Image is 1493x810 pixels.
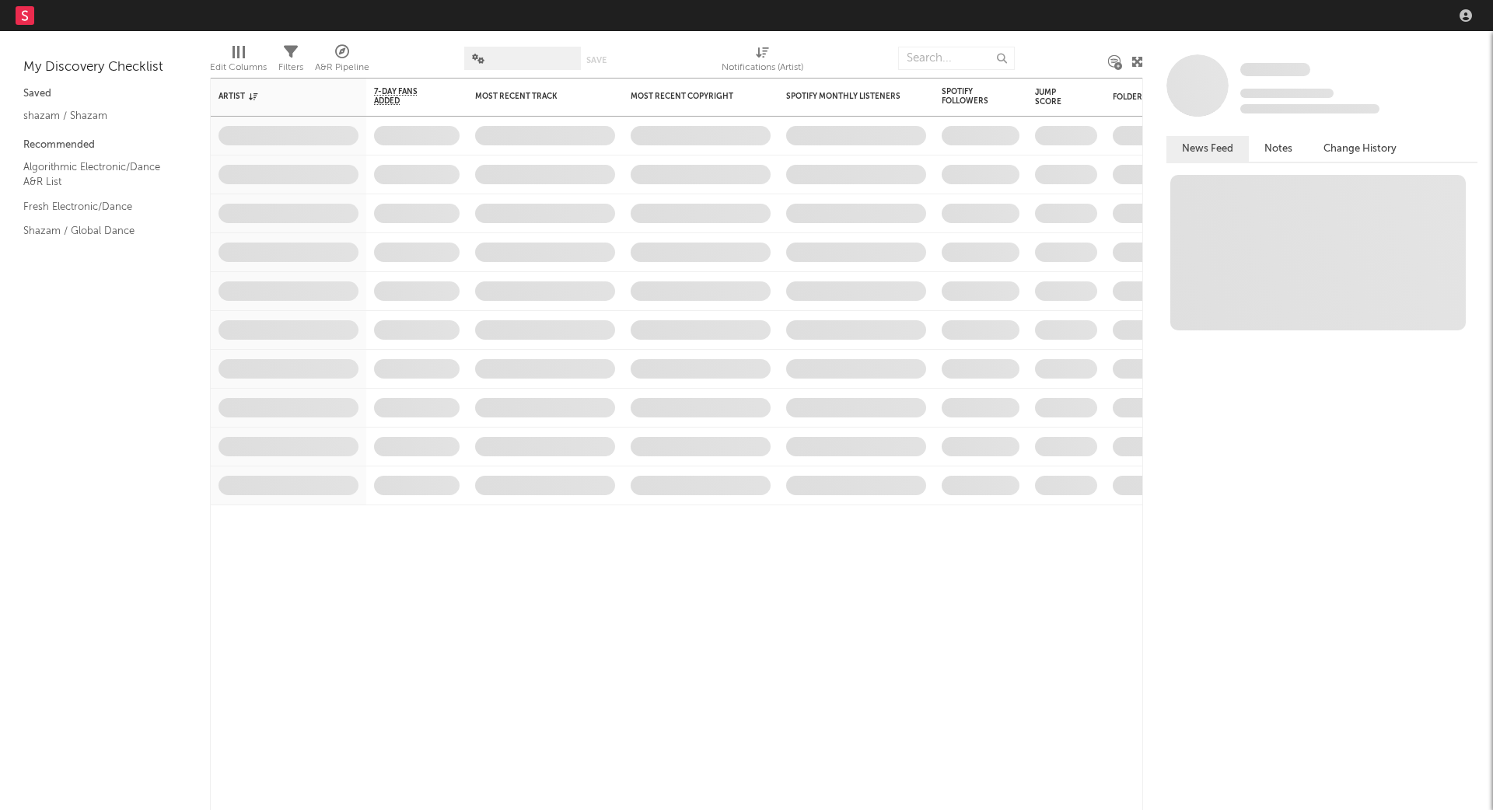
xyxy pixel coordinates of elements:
[631,92,747,101] div: Most Recent Copyright
[1308,136,1412,162] button: Change History
[1035,88,1074,106] div: Jump Score
[586,56,607,65] button: Save
[23,107,171,124] a: shazam / Shazam
[1166,136,1249,162] button: News Feed
[315,58,369,77] div: A&R Pipeline
[1240,63,1310,76] span: Some Artist
[1240,62,1310,78] a: Some Artist
[278,39,303,84] div: Filters
[23,58,187,77] div: My Discovery Checklist
[722,58,803,77] div: Notifications (Artist)
[315,39,369,84] div: A&R Pipeline
[210,58,267,77] div: Edit Columns
[942,87,996,106] div: Spotify Followers
[1249,136,1308,162] button: Notes
[278,58,303,77] div: Filters
[1113,93,1229,102] div: Folders
[210,39,267,84] div: Edit Columns
[1240,104,1379,113] span: 0 fans last week
[219,92,335,101] div: Artist
[23,136,187,155] div: Recommended
[898,47,1015,70] input: Search...
[475,92,592,101] div: Most Recent Track
[722,39,803,84] div: Notifications (Artist)
[23,222,171,239] a: Shazam / Global Dance
[1240,89,1334,98] span: Tracking Since: [DATE]
[23,159,171,190] a: Algorithmic Electronic/Dance A&R List
[374,87,436,106] span: 7-Day Fans Added
[23,198,171,215] a: Fresh Electronic/Dance
[786,92,903,101] div: Spotify Monthly Listeners
[23,85,187,103] div: Saved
